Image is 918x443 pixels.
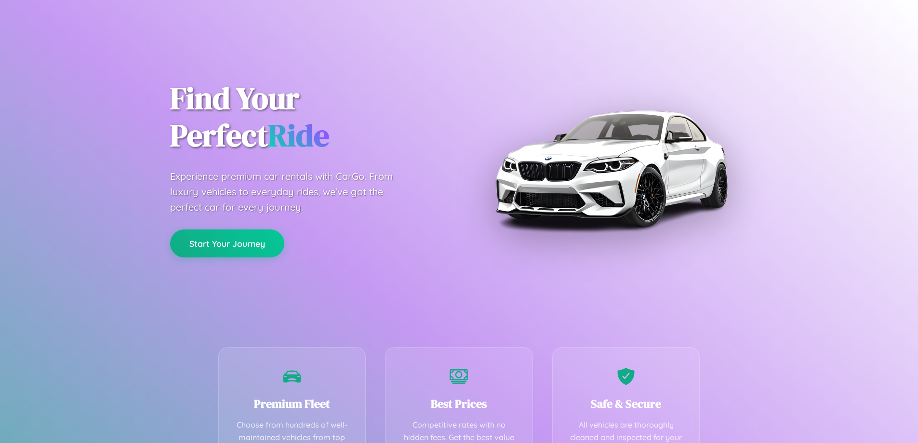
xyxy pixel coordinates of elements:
[268,114,329,156] span: Ride
[170,80,445,154] h1: Find Your Perfect
[491,48,732,289] img: Premium BMW car rental vehicle
[233,396,351,412] h3: Premium Fleet
[400,396,518,412] h3: Best Prices
[170,229,284,257] button: Start Your Journey
[567,396,685,412] h3: Safe & Secure
[170,169,411,215] p: Experience premium car rentals with CarGo. From luxury vehicles to everyday rides, we've got the ...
